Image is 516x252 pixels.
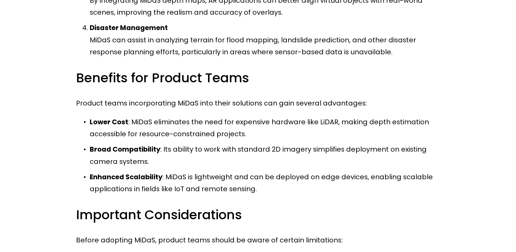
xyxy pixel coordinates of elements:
[90,117,128,127] strong: Lower Cost
[90,22,440,58] p: MiDaS can assist in analyzing terrain for flood mapping, landslide prediction, and other disaster...
[90,23,168,32] strong: Disaster Management
[76,97,440,109] p: Product teams incorporating MiDaS into their solutions can gain several advantages:
[90,116,440,140] p: : MiDaS eliminates the need for expensive hardware like LiDAR, making depth estimation accessible...
[76,69,440,86] h3: Benefits for Product Teams
[76,206,440,223] h3: Important Considerations
[90,171,440,195] p: : MiDaS is lightweight and can be deployed on edge devices, enabling scalable applications in fie...
[76,234,440,246] p: Before adopting MiDaS, product teams should be aware of certain limitations:
[90,172,162,182] strong: Enhanced Scalability
[90,144,160,154] strong: Broad Compatibility
[90,143,440,168] p: : Its ability to work with standard 2D imagery simplifies deployment on existing camera systems.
